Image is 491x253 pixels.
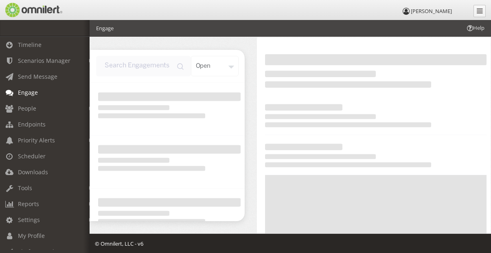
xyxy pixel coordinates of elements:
[18,184,32,192] span: Tools
[18,120,46,128] span: Endpoints
[473,5,486,17] a: Collapse Menu
[4,3,62,17] img: Omnilert
[95,240,143,247] span: © Omnilert, LLC - v6
[18,136,55,144] span: Priority Alerts
[18,232,45,240] span: My Profile
[18,104,36,112] span: People
[18,57,70,64] span: Scenarios Manager
[411,7,452,15] span: [PERSON_NAME]
[18,168,48,176] span: Downloads
[18,73,57,80] span: Send Message
[18,200,39,208] span: Reports
[18,41,42,49] span: Timeline
[18,89,38,96] span: Engage
[96,24,114,32] li: Engage
[96,56,191,76] input: input
[18,216,40,224] span: Settings
[466,24,484,32] span: Help
[18,152,46,160] span: Scheduler
[191,56,239,76] div: open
